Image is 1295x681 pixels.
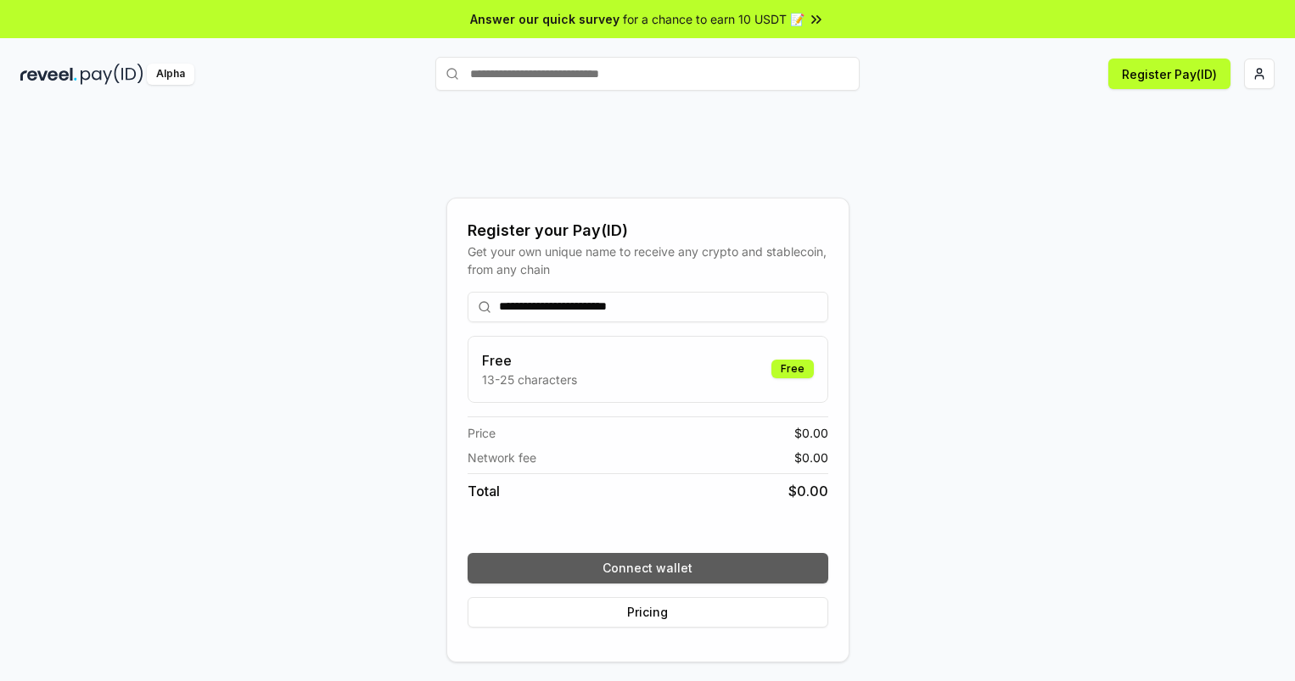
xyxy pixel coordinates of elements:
[788,481,828,501] span: $ 0.00
[147,64,194,85] div: Alpha
[81,64,143,85] img: pay_id
[468,553,828,583] button: Connect wallet
[1108,59,1231,89] button: Register Pay(ID)
[468,424,496,442] span: Price
[482,350,577,371] h3: Free
[468,481,500,501] span: Total
[20,64,77,85] img: reveel_dark
[468,449,536,466] span: Network fee
[794,449,828,466] span: $ 0.00
[468,219,828,243] div: Register your Pay(ID)
[470,10,619,28] span: Answer our quick survey
[771,360,814,378] div: Free
[623,10,804,28] span: for a chance to earn 10 USDT 📝
[794,424,828,442] span: $ 0.00
[468,243,828,278] div: Get your own unique name to receive any crypto and stablecoin, from any chain
[482,371,577,388] p: 13-25 characters
[468,597,828,628] button: Pricing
